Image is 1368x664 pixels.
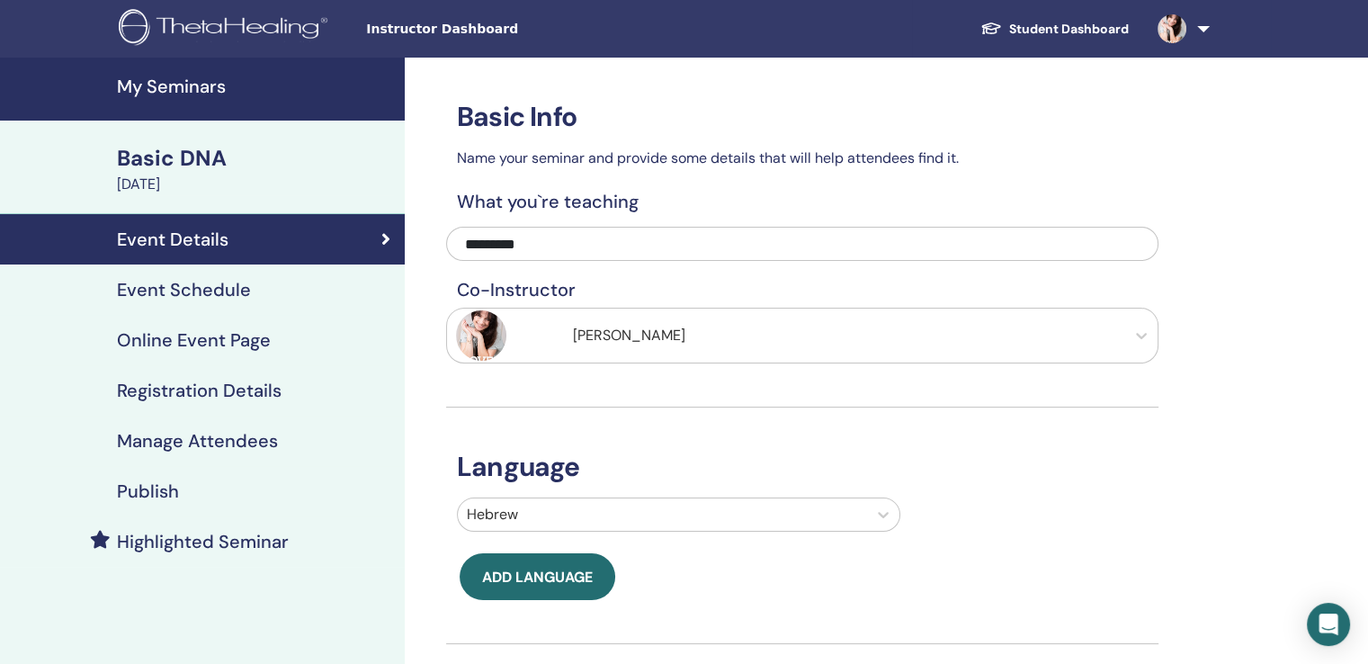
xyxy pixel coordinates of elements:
span: Instructor Dashboard [366,20,636,39]
a: Basic DNA[DATE] [106,143,405,195]
h4: Event Details [117,229,228,250]
h4: Manage Attendees [117,430,278,452]
div: [DATE] [117,174,394,195]
h4: Registration Details [117,380,282,401]
h3: Language [446,451,1158,483]
h4: Online Event Page [117,329,271,351]
div: Open Intercom Messenger [1307,603,1350,646]
span: Add language [482,568,593,587]
img: default.jpg [456,310,506,361]
button: Add language [460,553,615,600]
div: Basic DNA [117,143,394,174]
h4: What you`re teaching [446,191,1158,212]
h4: My Seminars [117,76,394,97]
h4: Co-Instructor [446,279,1158,301]
span: [PERSON_NAME] [573,326,685,345]
h3: Basic Info [446,101,1158,133]
h4: Publish [117,480,179,502]
h4: Event Schedule [117,279,251,301]
img: logo.png [119,9,334,49]
img: default.jpg [1158,14,1186,43]
a: Student Dashboard [966,13,1143,46]
p: Name your seminar and provide some details that will help attendees find it. [446,148,1158,169]
img: graduation-cap-white.svg [980,21,1002,36]
h4: Highlighted Seminar [117,531,289,552]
